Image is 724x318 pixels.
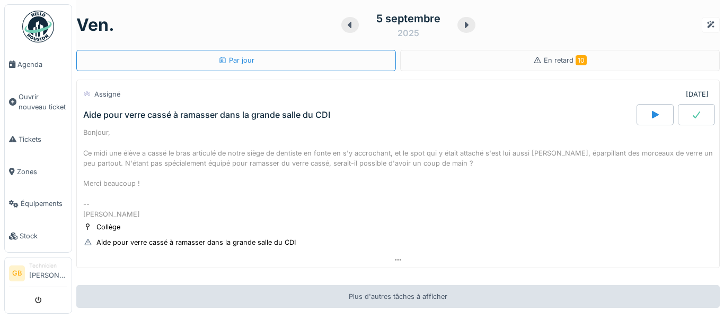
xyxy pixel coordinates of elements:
[398,27,419,39] div: 2025
[5,188,72,220] a: Équipements
[96,237,296,247] div: Aide pour verre cassé à ramasser dans la grande salle du CDI
[17,167,67,177] span: Zones
[83,127,713,219] div: Bonjour, Ce midi une élève a cassé le bras articulé de notre siège de dentiste en fonte en s'y ac...
[9,265,25,281] li: GB
[376,11,440,27] div: 5 septembre
[94,89,120,99] div: Assigné
[576,55,587,65] span: 10
[5,81,72,123] a: Ouvrir nouveau ticket
[218,55,254,65] div: Par jour
[76,285,720,308] div: Plus d'autres tâches à afficher
[29,262,67,270] div: Technicien
[686,89,709,99] div: [DATE]
[5,156,72,188] a: Zones
[5,220,72,252] a: Stock
[5,123,72,156] a: Tickets
[21,199,67,209] span: Équipements
[76,15,114,35] h1: ven.
[83,110,330,120] div: Aide pour verre cassé à ramasser dans la grande salle du CDI
[96,222,120,232] div: Collège
[9,262,67,287] a: GB Technicien[PERSON_NAME]
[19,134,67,144] span: Tickets
[17,59,67,70] span: Agenda
[5,48,72,81] a: Agenda
[19,92,67,112] span: Ouvrir nouveau ticket
[20,231,67,241] span: Stock
[544,56,587,64] span: En retard
[29,262,67,285] li: [PERSON_NAME]
[22,11,54,42] img: Badge_color-CXgf-gQk.svg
